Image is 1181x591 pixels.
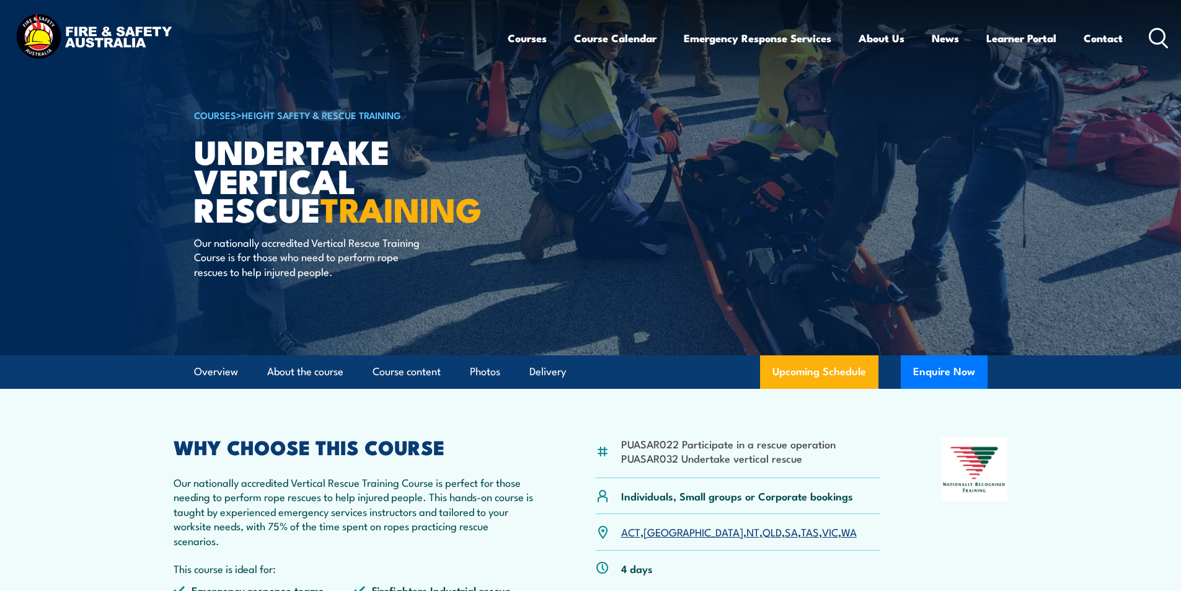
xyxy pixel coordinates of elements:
a: SA [785,524,798,539]
h6: > [194,107,500,122]
a: NT [746,524,759,539]
strong: TRAINING [321,182,482,234]
p: Our nationally accredited Vertical Rescue Training Course is for those who need to perform rope r... [194,235,420,278]
a: ACT [621,524,640,539]
a: Course content [373,355,441,388]
p: Our nationally accredited Vertical Rescue Training Course is perfect for those needing to perform... [174,475,536,548]
a: Overview [194,355,238,388]
p: Individuals, Small groups or Corporate bookings [621,489,853,503]
a: Upcoming Schedule [760,355,878,389]
p: , , , , , , , [621,525,857,539]
a: About the course [267,355,343,388]
p: 4 days [621,561,653,575]
a: Course Calendar [574,22,657,55]
a: Learner Portal [986,22,1056,55]
img: Nationally Recognised Training logo. [941,438,1008,501]
p: This course is ideal for: [174,561,536,575]
a: Emergency Response Services [684,22,831,55]
a: Photos [470,355,500,388]
a: QLD [763,524,782,539]
li: PUASAR032 Undertake vertical rescue [621,451,836,465]
a: Contact [1084,22,1123,55]
a: Courses [508,22,547,55]
a: VIC [822,524,838,539]
a: About Us [859,22,905,55]
a: [GEOGRAPHIC_DATA] [644,524,743,539]
a: TAS [801,524,819,539]
li: PUASAR022 Participate in a rescue operation [621,437,836,451]
a: COURSES [194,108,236,122]
a: Height Safety & Rescue Training [242,108,401,122]
button: Enquire Now [901,355,988,389]
a: WA [841,524,857,539]
a: Delivery [529,355,566,388]
a: News [932,22,959,55]
h2: WHY CHOOSE THIS COURSE [174,438,536,455]
h1: Undertake Vertical Rescue [194,136,500,223]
